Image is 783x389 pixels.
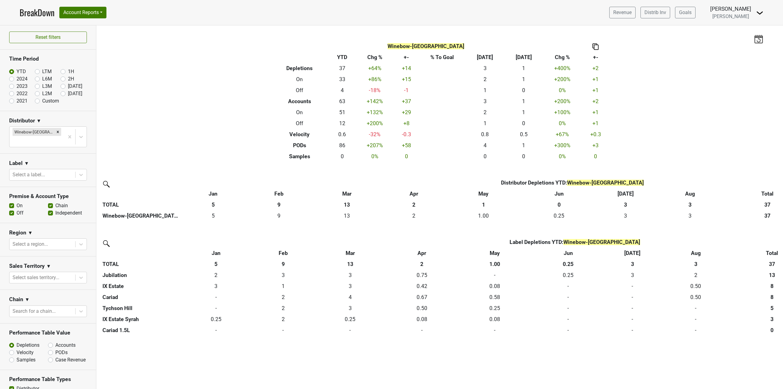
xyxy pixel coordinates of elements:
[458,270,532,281] td: 0
[504,140,543,151] td: 1
[253,304,313,312] div: 2
[543,52,582,63] th: Chg %
[24,160,29,167] span: ▼
[246,188,312,199] th: Feb: activate to sort column ascending
[252,314,314,325] td: 2.25
[28,229,33,237] span: ▼
[459,304,530,312] div: 0.25
[355,129,394,140] td: -32 %
[17,68,26,75] label: YTD
[388,43,464,49] span: Winebow-[GEOGRAPHIC_DATA]
[253,271,313,279] div: 3
[382,188,446,199] th: Apr: activate to sort column ascending
[312,199,382,210] th: 13
[180,210,246,221] td: 5.249
[59,7,106,18] button: Account Reports
[531,248,605,259] th: Jun: activate to sort column ascending
[54,128,61,136] div: Remove Winebow-FL
[712,13,749,19] span: [PERSON_NAME]
[247,212,310,220] div: 9
[329,74,355,85] td: 33
[252,303,314,314] td: 1.5
[466,52,505,63] th: [DATE]
[270,96,329,107] th: Accounts
[253,282,313,290] div: 1
[543,85,582,96] td: 0 %
[101,259,180,270] th: TOTAL
[582,52,609,63] th: +-
[582,118,609,129] td: +1
[660,314,732,325] td: 0
[329,140,355,151] td: 86
[182,304,250,312] div: -
[446,210,521,221] td: 0.997
[270,140,329,151] th: PODs
[660,270,732,281] td: 1.5
[55,202,68,209] label: Chain
[42,83,52,90] label: L3M
[504,151,543,162] td: 0
[101,210,180,221] th: Winebow-[GEOGRAPHIC_DATA]
[459,271,530,279] div: -
[180,188,246,199] th: Jan: activate to sort column ascending
[180,292,252,303] td: 0
[607,282,659,290] div: -
[459,293,530,301] div: 0.58
[388,315,456,323] div: 0.08
[312,188,382,199] th: Mar: activate to sort column ascending
[246,210,312,221] td: 9.416
[55,342,76,349] label: Accounts
[316,271,385,279] div: 3
[504,85,543,96] td: 0
[543,107,582,118] td: +100 %
[466,74,505,85] td: 2
[458,248,532,259] th: May: activate to sort column ascending
[252,259,314,270] th: 9
[458,259,532,270] th: 1.00
[101,325,180,336] th: Cariad 1.5L
[661,304,730,312] div: -
[582,129,609,140] td: +0.3
[329,52,355,63] th: YTD
[316,282,385,290] div: 3
[521,210,597,221] td: 0.25
[17,75,28,83] label: 2024
[466,140,505,151] td: 4
[388,271,456,279] div: 0.75
[270,118,329,129] th: Off
[101,188,180,199] th: &nbsp;: activate to sort column ascending
[386,314,458,325] td: 0.083
[182,293,250,301] div: -
[710,5,751,13] div: [PERSON_NAME]
[605,259,660,270] th: 3
[180,281,252,292] td: 2.749
[543,129,582,140] td: +67 %
[355,74,394,85] td: +86 %
[68,90,82,97] label: [DATE]
[605,314,660,325] td: 0
[9,230,26,236] h3: Region
[36,117,41,125] span: ▼
[17,97,28,105] label: 2021
[466,129,505,140] td: 0.8
[9,263,45,269] h3: Sales Territory
[660,281,732,292] td: 0.5
[458,292,532,303] td: 0.581
[355,118,394,129] td: +200 %
[42,68,52,75] label: LTM
[543,151,582,162] td: 0 %
[355,107,394,118] td: +132 %
[252,270,314,281] td: 2.915
[582,85,609,96] td: +1
[394,107,418,118] td: +29
[314,259,386,270] th: 13
[252,248,314,259] th: Feb: activate to sort column ascending
[101,281,180,292] th: IX Estate
[180,199,246,210] th: 5
[394,85,418,96] td: -1
[533,315,603,323] div: -
[660,303,732,314] td: 0
[329,129,355,140] td: 0.6
[355,140,394,151] td: +207 %
[531,270,605,281] td: 0.25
